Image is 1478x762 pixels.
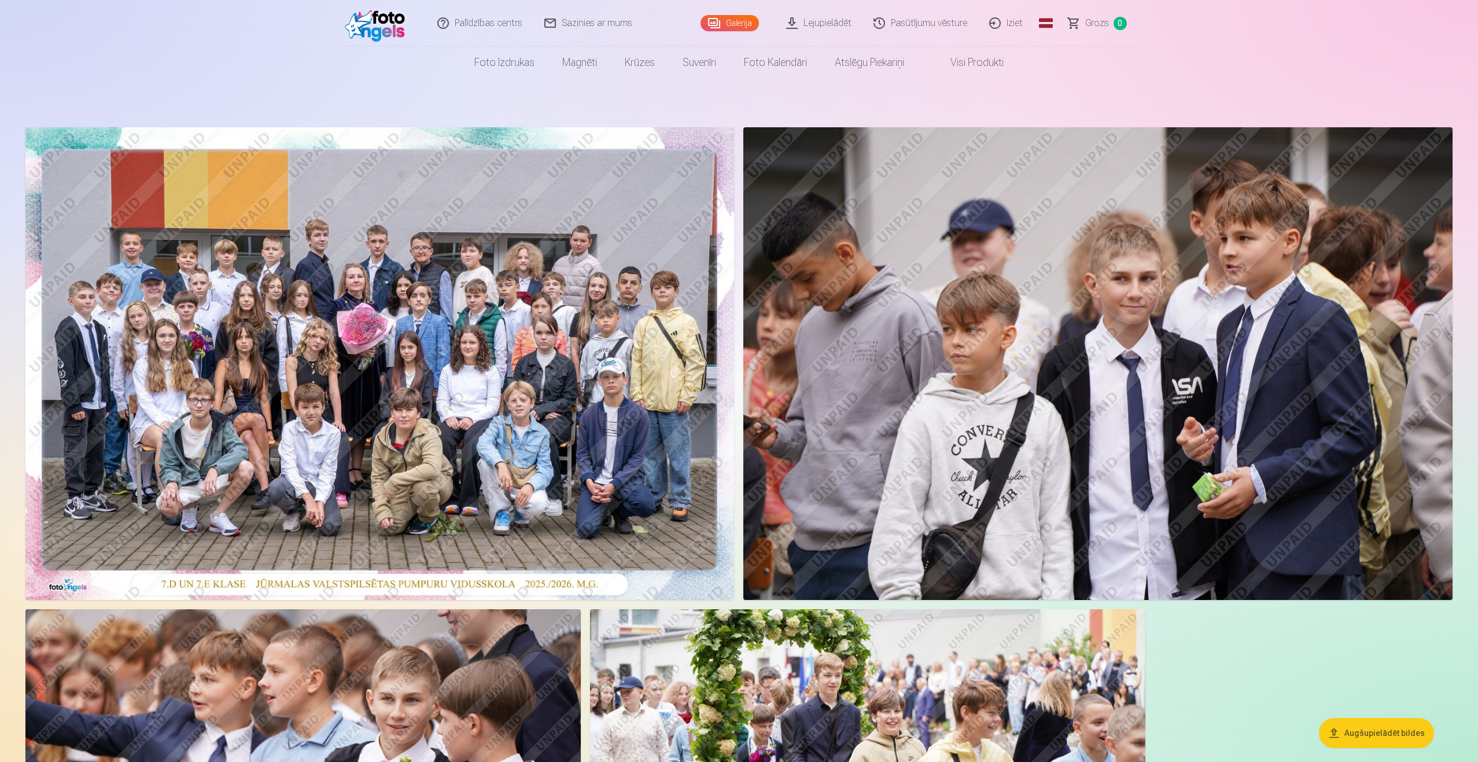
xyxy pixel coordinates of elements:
[460,46,548,79] a: Foto izdrukas
[345,5,411,42] img: /fa3
[730,46,821,79] a: Foto kalendāri
[669,46,730,79] a: Suvenīri
[548,46,611,79] a: Magnēti
[918,46,1018,79] a: Visi produkti
[701,15,759,31] a: Galerija
[1085,16,1109,30] span: Grozs
[1114,17,1127,30] span: 0
[1319,718,1434,748] button: Augšupielādēt bildes
[821,46,918,79] a: Atslēgu piekariņi
[611,46,669,79] a: Krūzes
